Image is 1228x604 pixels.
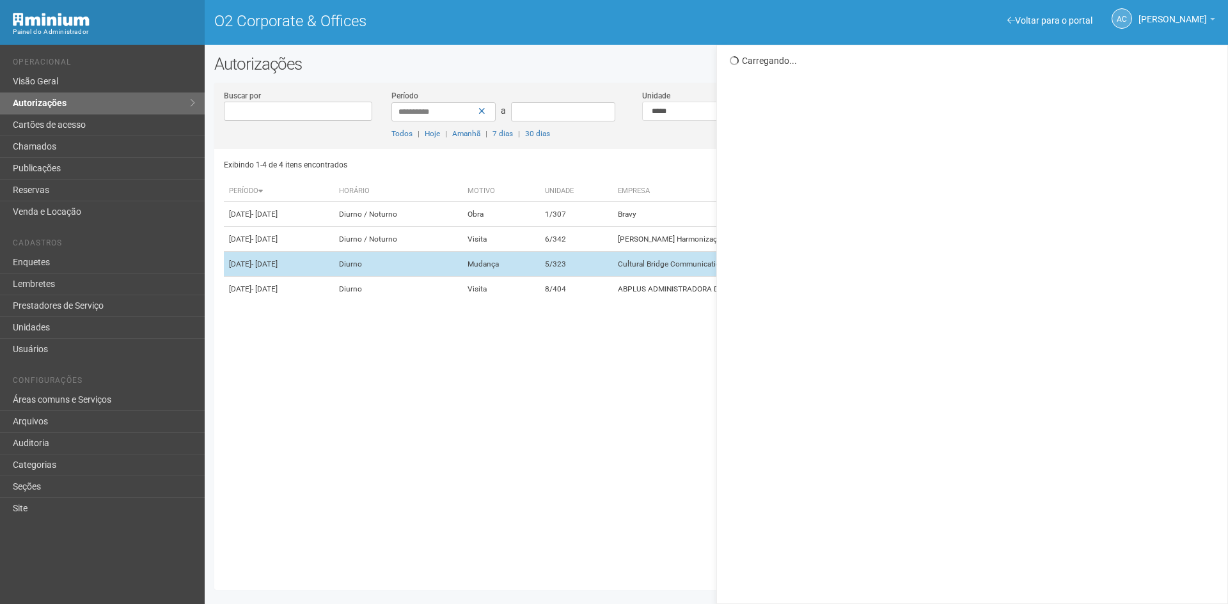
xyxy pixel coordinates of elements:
[224,202,334,227] td: [DATE]
[518,129,520,138] span: |
[501,105,506,116] span: a
[445,129,447,138] span: |
[334,202,462,227] td: Diurno / Noturno
[613,227,911,252] td: [PERSON_NAME] Harmonização Orofacial
[224,227,334,252] td: [DATE]
[391,90,418,102] label: Período
[334,227,462,252] td: Diurno / Noturno
[251,235,278,244] span: - [DATE]
[492,129,513,138] a: 7 dias
[224,155,713,174] div: Exibindo 1-4 de 4 itens encontrados
[540,227,613,252] td: 6/342
[1138,2,1207,24] span: Ana Carla de Carvalho Silva
[13,376,195,389] li: Configurações
[462,181,540,202] th: Motivo
[224,181,334,202] th: Período
[425,129,440,138] a: Hoje
[13,26,195,38] div: Painel do Administrador
[613,181,911,202] th: Empresa
[462,202,540,227] td: Obra
[13,13,90,26] img: Minium
[391,129,413,138] a: Todos
[13,238,195,252] li: Cadastros
[224,252,334,277] td: [DATE]
[525,129,550,138] a: 30 dias
[214,54,1218,74] h2: Autorizações
[462,277,540,302] td: Visita
[613,202,911,227] td: Bravy
[462,252,540,277] td: Mudança
[334,181,462,202] th: Horário
[1112,8,1132,29] a: AC
[613,277,911,302] td: ABPLUS ADMINISTRADORA DE BENEFÍCIOS
[642,90,670,102] label: Unidade
[224,277,334,302] td: [DATE]
[1138,16,1215,26] a: [PERSON_NAME]
[334,252,462,277] td: Diurno
[1007,15,1092,26] a: Voltar para o portal
[540,252,613,277] td: 5/323
[452,129,480,138] a: Amanhã
[540,202,613,227] td: 1/307
[214,13,707,29] h1: O2 Corporate & Offices
[540,277,613,302] td: 8/404
[730,55,1218,66] div: Carregando...
[613,252,911,277] td: Cultural Bridge Communications ltda
[251,259,278,268] span: - [DATE]
[462,227,540,252] td: Visita
[418,129,420,138] span: |
[334,277,462,302] td: Diurno
[251,210,278,219] span: - [DATE]
[224,90,261,102] label: Buscar por
[251,284,278,293] span: - [DATE]
[485,129,487,138] span: |
[540,181,613,202] th: Unidade
[13,58,195,71] li: Operacional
